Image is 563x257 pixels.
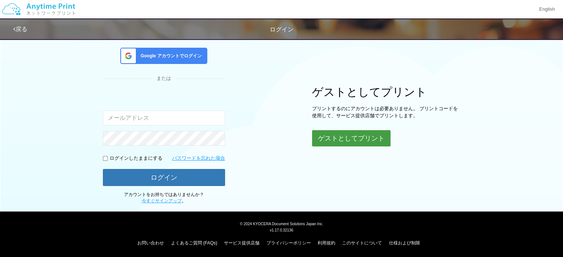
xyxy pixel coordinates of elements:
a: お問い合わせ [137,240,164,246]
a: パスワードを忘れた場合 [172,155,225,162]
a: サービス提供店舗 [224,240,259,246]
span: ログイン [270,26,294,33]
span: © 2024 KYOCERA Document Solutions Japan Inc. [240,221,323,226]
span: v1.17.0.32136 [270,228,293,232]
h1: ゲストとしてプリント [312,86,460,98]
span: Google アカウントでログイン [138,53,202,59]
p: ログインしたままにする [110,155,162,162]
p: アカウントをお持ちではありませんか？ [103,192,225,204]
a: 今すぐサインアップ [142,198,182,203]
p: プリントするのにアカウントは必要ありません。 プリントコードを使用して、サービス提供店舗でプリントします。 [312,105,460,119]
div: または [103,75,225,82]
a: プライバシーポリシー [267,240,311,246]
button: ゲストとしてプリント [312,130,391,146]
a: 仕様および制限 [389,240,420,246]
a: よくあるご質問 (FAQs) [171,240,217,246]
input: メールアドレス [103,111,225,125]
a: 戻る [13,26,27,32]
button: ログイン [103,169,225,186]
span: 。 [142,198,186,203]
a: 利用規約 [318,240,335,246]
a: このサイトについて [342,240,382,246]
